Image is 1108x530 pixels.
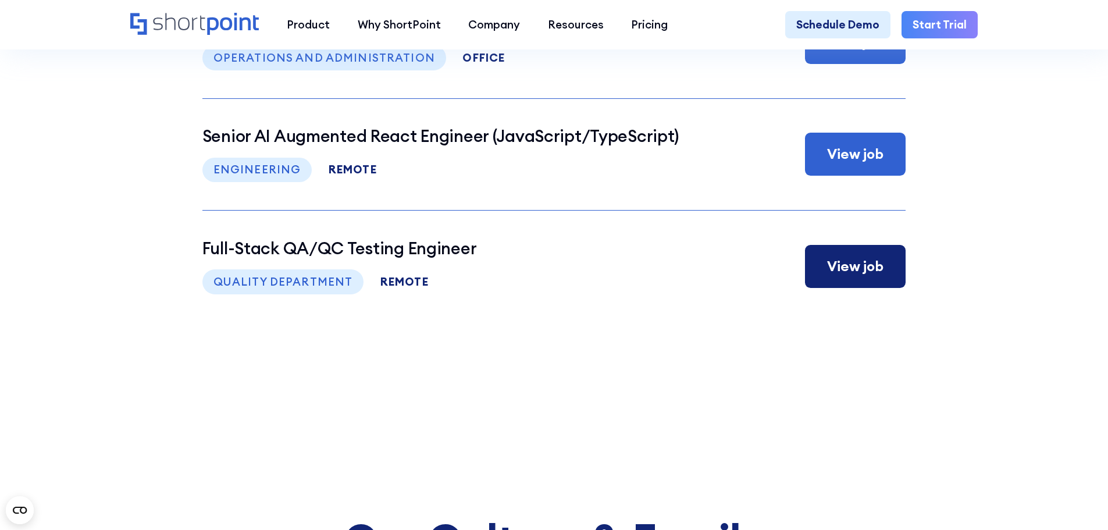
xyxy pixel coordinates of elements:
div: View job [827,144,883,165]
div: Engineering [202,158,312,183]
a: Pricing [618,11,682,39]
div: Product [287,16,330,33]
div: Operations and Administration [202,45,446,70]
a: Resources [534,11,618,39]
a: Senior AI Augmented React Engineer (JavaScript/TypeScript)EngineeringremoteView job [202,98,906,210]
h3: Full-Stack QA/QC Testing Engineer [202,239,477,258]
div: Pricing [631,16,668,33]
a: Start Trial [902,11,978,39]
div: remote [329,164,377,175]
a: Why ShortPoint [344,11,455,39]
a: Home [130,13,259,37]
div: Why ShortPoint [358,16,441,33]
div: Company [468,16,520,33]
a: Company [454,11,534,39]
div: Resources [548,16,604,33]
button: Open CMP widget [6,496,34,524]
iframe: Chat Widget [1050,474,1108,530]
a: Schedule Demo [785,11,890,39]
a: Product [273,11,344,39]
a: Full-Stack QA/QC Testing EngineerQuality DepartmentremoteView job [202,210,906,322]
div: View job [827,256,883,277]
div: Quality Department [202,269,364,294]
div: office [462,52,505,63]
h3: Senior AI Augmented React Engineer (JavaScript/TypeScript) [202,126,679,146]
div: remote [380,276,429,287]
